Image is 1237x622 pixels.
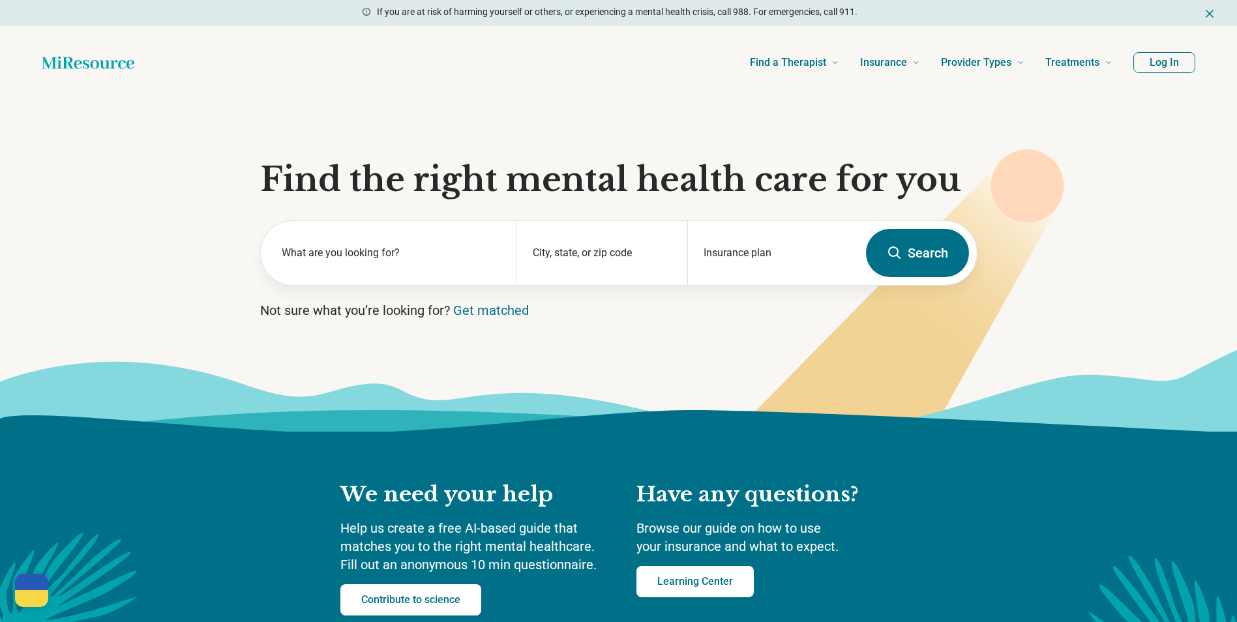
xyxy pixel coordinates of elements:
label: What are you looking for? [282,245,501,261]
a: Get matched [453,303,529,318]
a: Contribute to science [340,584,481,615]
h2: Have any questions? [636,481,897,509]
p: Not sure what you’re looking for? [260,301,977,319]
a: Insurance [860,37,920,89]
h2: We need your help [340,481,610,509]
a: Provider Types [941,37,1024,89]
span: Insurance [860,53,907,72]
button: Dismiss [1203,5,1216,21]
span: Find a Therapist [750,53,826,72]
button: Search [866,229,969,277]
h1: Find the right mental health care for you [260,160,977,200]
button: Log In [1133,52,1195,73]
p: Help us create a free AI-based guide that matches you to the right mental healthcare. Fill out an... [340,519,610,574]
p: Browse our guide on how to use your insurance and what to expect. [636,519,897,555]
a: Home page [42,50,134,76]
a: Treatments [1045,37,1112,89]
span: Treatments [1045,53,1099,72]
a: Find a Therapist [750,37,839,89]
span: Provider Types [941,53,1011,72]
a: Learning Center [636,566,754,597]
p: If you are at risk of harming yourself or others, or experiencing a mental health crisis, call 98... [377,5,857,19]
